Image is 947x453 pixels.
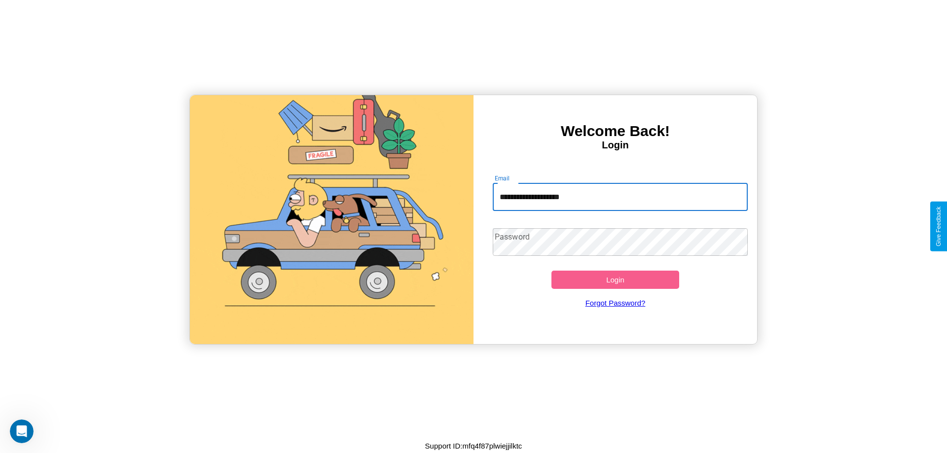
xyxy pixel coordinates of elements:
div: Give Feedback [935,207,942,246]
label: Email [495,174,510,182]
p: Support ID: mfq4f87plwiejjilktc [425,439,522,453]
a: Forgot Password? [488,289,743,317]
h4: Login [473,139,757,151]
h3: Welcome Back! [473,123,757,139]
iframe: Intercom live chat [10,419,34,443]
button: Login [551,271,679,289]
img: gif [190,95,473,344]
